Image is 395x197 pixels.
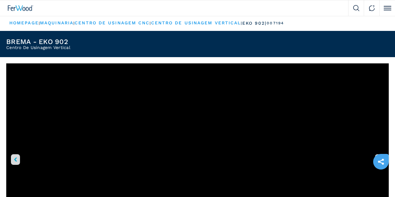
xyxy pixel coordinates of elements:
[39,21,40,25] span: |
[11,154,20,165] button: left-button
[373,154,389,170] a: sharethis
[267,21,284,26] p: 007194
[150,21,151,25] span: |
[379,0,395,16] button: Click to toggle menu
[353,5,359,11] img: Search
[369,5,375,11] img: Contact us
[8,5,33,11] img: Ferwood
[368,169,390,192] iframe: Chat
[151,20,241,25] a: centro de usinagem vertical
[73,21,75,25] span: |
[75,20,150,25] a: centro de usinagem cnc
[241,21,242,25] span: |
[40,20,73,25] a: maquinaria
[6,45,70,50] h2: Centro De Usinagem Vertical
[242,20,267,27] p: eko 902 |
[9,20,39,25] a: HOMEPAGE
[6,38,70,45] h1: BREMA - EKO 902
